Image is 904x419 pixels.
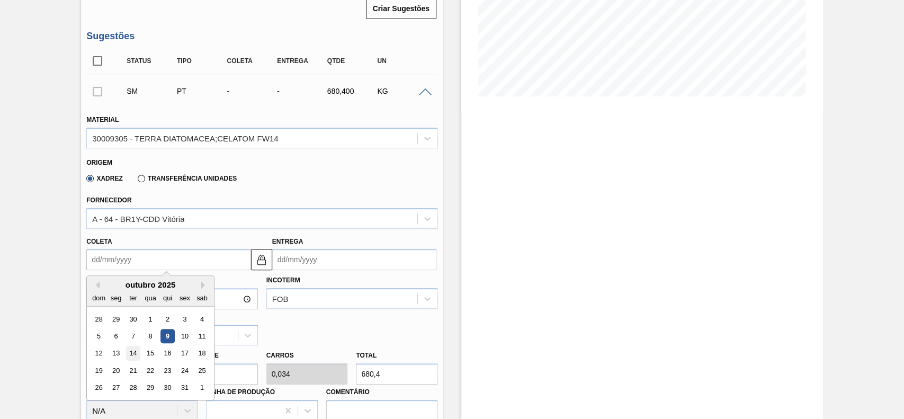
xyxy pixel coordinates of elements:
[86,31,437,42] h3: Sugestões
[144,291,158,305] div: qua
[126,381,140,395] div: Choose terça-feira, 28 de outubro de 2025
[160,291,175,305] div: qui
[374,57,429,65] div: UN
[86,175,123,182] label: Xadrez
[126,363,140,378] div: Choose terça-feira, 21 de outubro de 2025
[178,291,192,305] div: sex
[178,312,192,326] div: Choose sexta-feira, 3 de outubro de 2025
[195,312,209,326] div: Choose sábado, 4 de outubro de 2025
[124,87,179,95] div: Sugestão Manual
[109,363,123,378] div: Choose segunda-feira, 20 de outubro de 2025
[92,346,106,361] div: Choose domingo, 12 de outubro de 2025
[326,385,437,400] label: Comentário
[274,87,329,95] div: -
[86,116,119,123] label: Material
[272,295,289,304] div: FOB
[126,312,140,326] div: Choose terça-feira, 30 de setembro de 2025
[178,329,192,343] div: Choose sexta-feira, 10 de outubro de 2025
[195,329,209,343] div: Choose sábado, 11 de outubro de 2025
[92,312,106,326] div: Choose domingo, 28 de setembro de 2025
[91,310,211,396] div: month 2025-10
[274,57,329,65] div: Entrega
[144,312,158,326] div: Choose quarta-feira, 1 de outubro de 2025
[86,159,112,166] label: Origem
[109,381,123,395] div: Choose segunda-feira, 27 de outubro de 2025
[224,57,279,65] div: Coleta
[144,381,158,395] div: Choose quarta-feira, 29 de outubro de 2025
[124,57,179,65] div: Status
[109,329,123,343] div: Choose segunda-feira, 6 de outubro de 2025
[195,346,209,361] div: Choose sábado, 18 de outubro de 2025
[224,87,279,95] div: -
[109,312,123,326] div: Choose segunda-feira, 29 de setembro de 2025
[178,363,192,378] div: Choose sexta-feira, 24 de outubro de 2025
[174,57,229,65] div: Tipo
[109,291,123,305] div: seg
[195,363,209,378] div: Choose sábado, 25 de outubro de 2025
[144,346,158,361] div: Choose quarta-feira, 15 de outubro de 2025
[126,329,140,343] div: Choose terça-feira, 7 de outubro de 2025
[92,363,106,378] div: Choose domingo, 19 de outubro de 2025
[272,238,303,245] label: Entrega
[92,214,184,223] div: A - 64 - BR1Y-CDD Vitória
[266,352,294,359] label: Carros
[195,381,209,395] div: Choose sábado, 1 de novembro de 2025
[86,197,131,204] label: Fornecedor
[178,346,192,361] div: Choose sexta-feira, 17 de outubro de 2025
[86,273,257,288] label: Hora Entrega
[160,312,175,326] div: Choose quinta-feira, 2 de outubro de 2025
[160,363,175,378] div: Choose quinta-feira, 23 de outubro de 2025
[126,291,140,305] div: ter
[374,87,429,95] div: KG
[160,346,175,361] div: Choose quinta-feira, 16 de outubro de 2025
[109,346,123,361] div: Choose segunda-feira, 13 de outubro de 2025
[92,291,106,305] div: dom
[356,352,377,359] label: Total
[92,381,106,395] div: Choose domingo, 26 de outubro de 2025
[144,363,158,378] div: Choose quarta-feira, 22 de outubro de 2025
[92,281,100,289] button: Previous Month
[92,329,106,343] div: Choose domingo, 5 de outubro de 2025
[144,329,158,343] div: Choose quarta-feira, 8 de outubro de 2025
[195,291,209,305] div: sab
[178,381,192,395] div: Choose sexta-feira, 31 de outubro de 2025
[201,281,209,289] button: Next Month
[266,277,300,284] label: Incoterm
[87,280,214,289] div: outubro 2025
[251,249,272,270] button: locked
[92,133,278,142] div: 30009305 - TERRA DIATOMACEA;CELATOM FW14
[174,87,229,95] div: Pedido de Transferência
[325,57,380,65] div: Qtde
[325,87,380,95] div: 680,400
[160,381,175,395] div: Choose quinta-feira, 30 de outubro de 2025
[86,238,112,245] label: Coleta
[86,249,250,270] input: dd/mm/yyyy
[138,175,237,182] label: Transferência Unidades
[206,388,275,396] label: Linha de Produção
[255,253,268,266] img: locked
[160,329,175,343] div: Choose quinta-feira, 9 de outubro de 2025
[126,346,140,361] div: Choose terça-feira, 14 de outubro de 2025
[272,249,436,270] input: dd/mm/yyyy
